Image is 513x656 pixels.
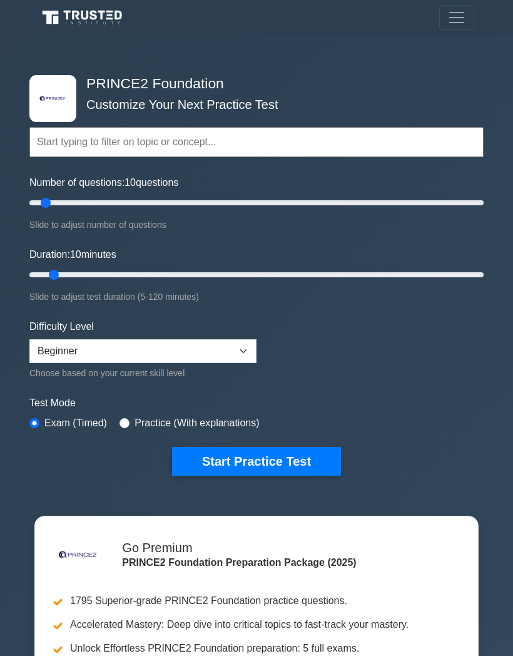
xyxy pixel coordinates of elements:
[29,127,484,157] input: Start typing to filter on topic or concept...
[70,249,81,260] span: 10
[44,416,107,431] label: Exam (Timed)
[29,366,256,381] div: Choose based on your current skill level
[124,177,136,188] span: 10
[135,416,259,431] label: Practice (With explanations)
[29,247,116,262] label: Duration: minutes
[29,217,484,232] div: Slide to adjust number of questions
[29,396,484,411] label: Test Mode
[29,175,178,190] label: Number of questions: questions
[81,75,422,92] h4: PRINCE2 Foundation
[29,319,94,334] label: Difficulty Level
[172,447,341,476] button: Start Practice Test
[439,5,474,30] button: Toggle navigation
[29,289,484,304] div: Slide to adjust test duration (5-120 minutes)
